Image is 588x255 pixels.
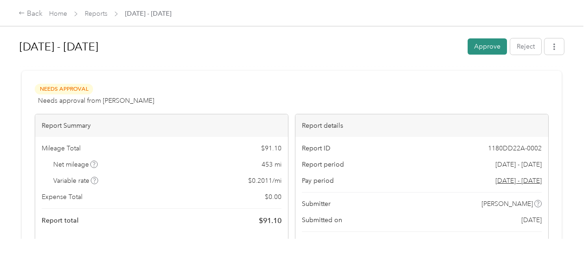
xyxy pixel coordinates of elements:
span: Go to pay period [495,176,542,186]
div: Report Summary [35,114,288,137]
span: Mileage Total [42,143,81,153]
span: You [529,238,540,248]
iframe: Everlance-gr Chat Button Frame [536,203,588,255]
button: Reject [510,38,541,55]
span: Report ID [302,143,331,153]
span: 1180DD22A-0002 [488,143,542,153]
span: Expense Total [42,192,82,202]
span: $ 0.2011 / mi [248,176,281,186]
span: [DATE] [521,215,542,225]
span: Approvers [302,238,333,248]
span: 453 mi [262,160,281,169]
div: Report details [295,114,548,137]
span: [DATE] - [DATE] [125,9,171,19]
span: [PERSON_NAME] [482,199,533,209]
span: Net mileage [53,160,98,169]
h1: Sep 1 - 30, 2025 [19,36,461,58]
span: Pay period [302,176,334,186]
a: Home [49,10,67,18]
span: Submitted on [302,215,342,225]
span: [DATE] - [DATE] [495,160,542,169]
span: $ 91.10 [259,215,281,226]
span: Needs Approval [35,84,93,94]
span: Submitter [302,199,331,209]
a: Reports [85,10,107,18]
span: Report total [42,216,79,225]
span: Report period [302,160,344,169]
span: Needs approval from [PERSON_NAME] [38,96,154,106]
span: $ 0.00 [265,192,281,202]
div: Back [19,8,43,19]
span: $ 91.10 [261,143,281,153]
span: Variable rate [53,176,99,186]
button: Approve [468,38,507,55]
